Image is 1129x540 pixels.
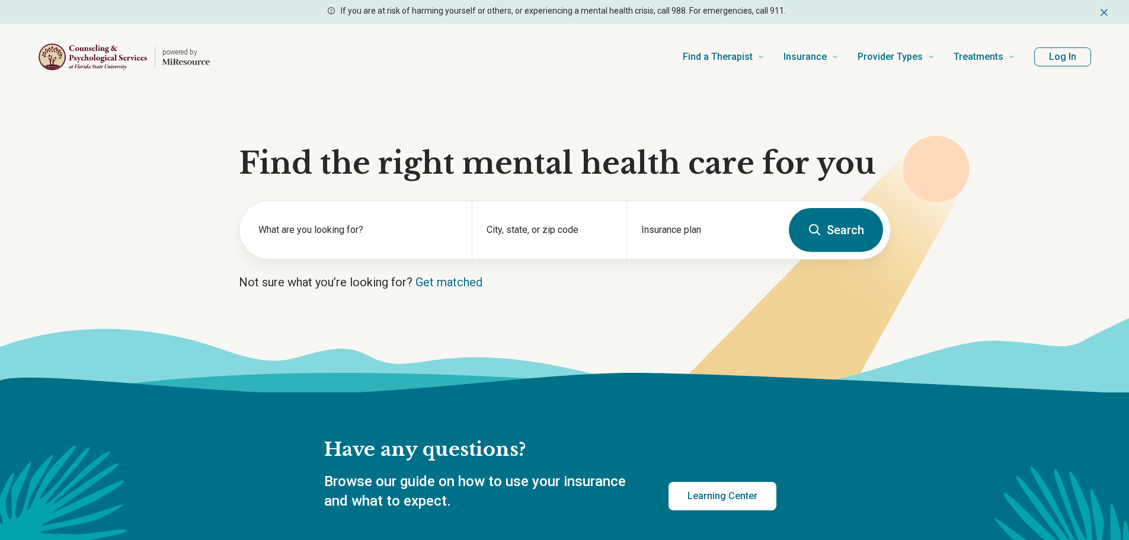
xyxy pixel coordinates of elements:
[341,5,786,17] p: If you are at risk of harming yourself or others, or experiencing a mental health crisis, call 98...
[239,274,891,290] p: Not sure what you’re looking for?
[1034,47,1091,66] button: Log In
[954,49,1003,65] span: Treatments
[1098,5,1110,19] button: Dismiss
[239,146,891,181] h1: Find the right mental health care for you
[858,33,935,81] a: Provider Types
[683,33,765,81] a: Find a Therapist
[783,49,827,65] span: Insurance
[324,472,640,512] p: Browse our guide on how to use your insurance and what to expect.
[683,49,753,65] span: Find a Therapist
[669,482,776,510] a: Learning Center
[783,33,839,81] a: Insurance
[324,437,776,462] h2: Have any questions?
[38,38,210,76] a: Home page
[258,223,458,237] label: What are you looking for?
[858,49,923,65] span: Provider Types
[162,47,210,57] p: powered by
[954,33,1015,81] a: Treatments
[415,275,482,289] a: Get matched
[789,208,883,252] button: Search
